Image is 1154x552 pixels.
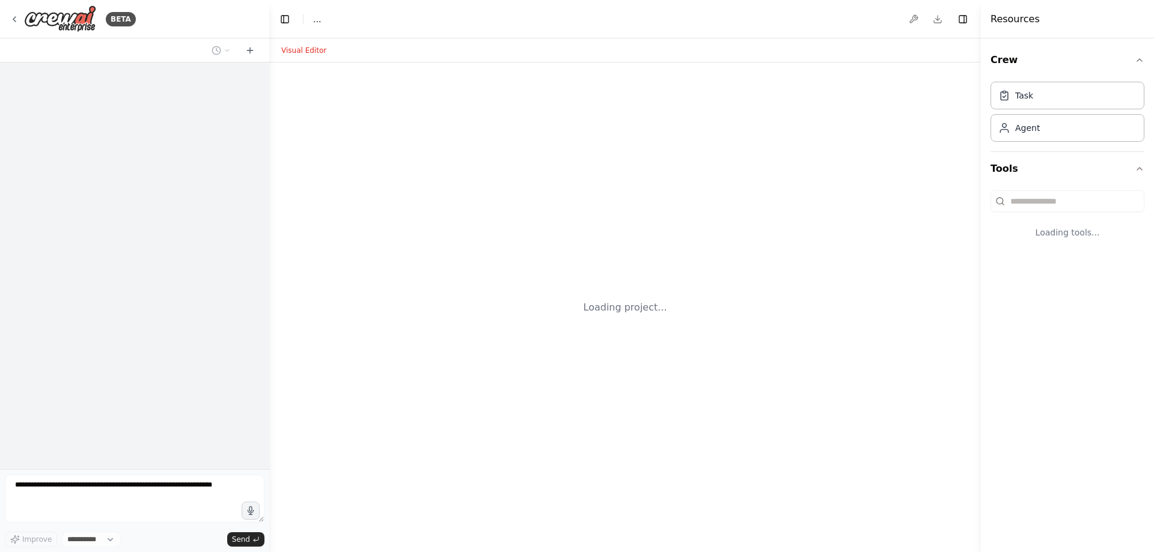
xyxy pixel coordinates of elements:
[274,43,334,58] button: Visual Editor
[227,532,264,547] button: Send
[24,5,96,32] img: Logo
[1015,89,1033,102] div: Task
[242,502,260,520] button: Click to speak your automation idea
[313,13,321,25] nav: breadcrumb
[313,13,321,25] span: ...
[991,43,1144,77] button: Crew
[584,300,667,315] div: Loading project...
[207,43,236,58] button: Switch to previous chat
[5,532,57,547] button: Improve
[22,535,52,544] span: Improve
[991,217,1144,248] div: Loading tools...
[240,43,260,58] button: Start a new chat
[991,152,1144,186] button: Tools
[991,186,1144,258] div: Tools
[954,11,971,28] button: Hide right sidebar
[232,535,250,544] span: Send
[106,12,136,26] div: BETA
[276,11,293,28] button: Hide left sidebar
[991,77,1144,151] div: Crew
[1015,122,1040,134] div: Agent
[991,12,1040,26] h4: Resources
